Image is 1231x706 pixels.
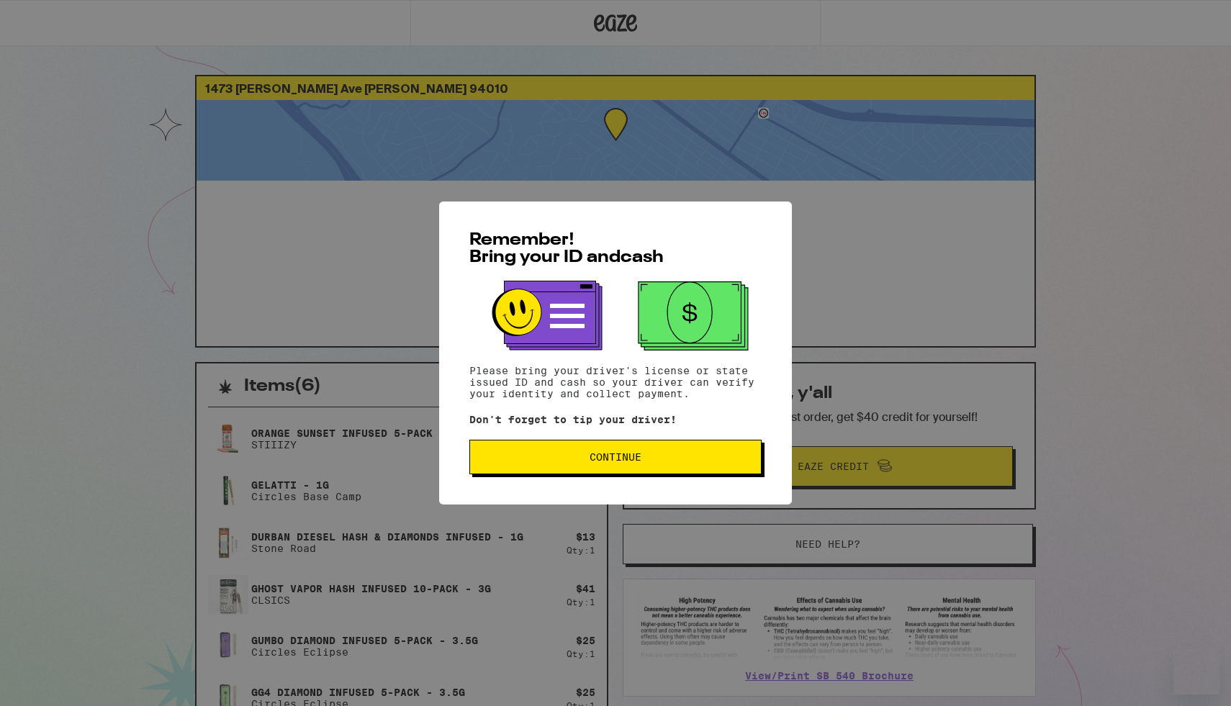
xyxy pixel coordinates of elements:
[590,452,641,462] span: Continue
[469,365,762,399] p: Please bring your driver's license or state issued ID and cash so your driver can verify your ide...
[469,232,664,266] span: Remember! Bring your ID and cash
[469,440,762,474] button: Continue
[1173,648,1219,694] iframe: Button to launch messaging window
[469,414,762,425] p: Don't forget to tip your driver!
